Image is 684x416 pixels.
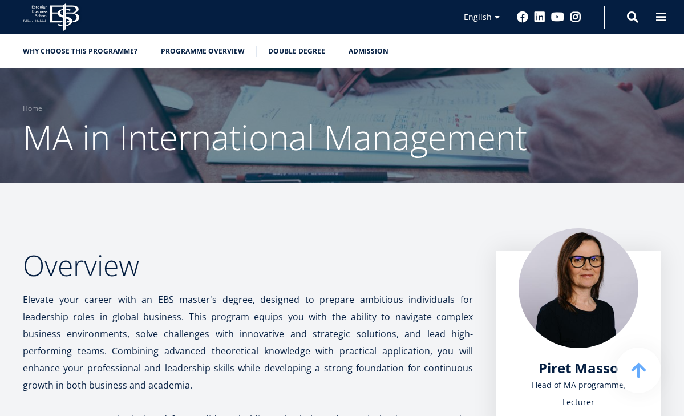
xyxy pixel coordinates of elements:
a: Double Degree [268,46,325,57]
h2: Overview [23,251,473,280]
a: Programme overview [161,46,245,57]
a: Facebook [517,11,528,23]
a: Linkedin [534,11,545,23]
a: Admission [349,46,388,57]
span: Piret Masso [539,358,618,377]
a: Why choose this programme? [23,46,137,57]
a: Youtube [551,11,564,23]
span: MA in International Management [23,114,527,160]
img: Piret Masso [519,228,638,348]
a: Piret Masso [539,360,618,377]
a: Home [23,103,42,114]
div: Head of MA programme, Lecturer [519,377,638,411]
a: Instagram [570,11,581,23]
span: Elevate your career with an EBS master's degree, designed to prepare ambitious individuals for le... [23,293,473,391]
